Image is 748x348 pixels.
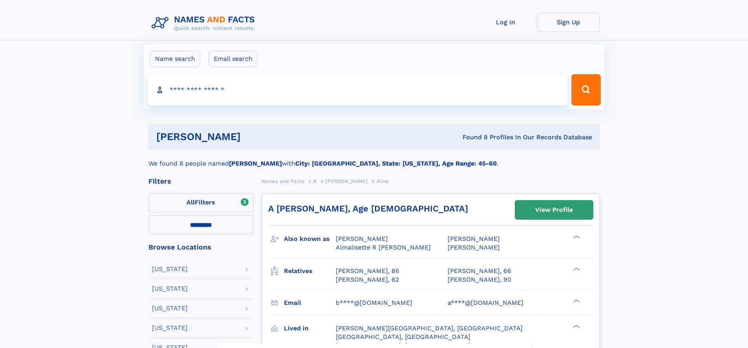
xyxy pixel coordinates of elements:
[474,13,537,32] a: Log In
[571,235,580,240] div: ❯
[326,176,368,186] a: [PERSON_NAME]
[284,296,336,310] h3: Email
[150,51,200,67] label: Name search
[152,325,188,331] div: [US_STATE]
[448,244,500,251] span: [PERSON_NAME]
[336,333,470,341] span: [GEOGRAPHIC_DATA], [GEOGRAPHIC_DATA]
[152,305,188,312] div: [US_STATE]
[148,193,254,212] label: Filters
[336,275,399,284] a: [PERSON_NAME], 62
[351,133,592,142] div: Found 8 Profiles In Our Records Database
[156,132,352,142] h1: [PERSON_NAME]
[208,51,258,67] label: Email search
[535,201,573,219] div: View Profile
[187,199,195,206] span: All
[571,266,580,271] div: ❯
[336,267,399,275] a: [PERSON_NAME], 86
[313,179,317,184] span: B
[313,176,317,186] a: B
[148,13,262,34] img: Logo Names and Facts
[336,324,523,332] span: [PERSON_NAME][GEOGRAPHIC_DATA], [GEOGRAPHIC_DATA]
[571,74,600,106] button: Search Button
[284,322,336,335] h3: Lived in
[284,232,336,246] h3: Also known as
[295,160,497,167] b: City: [GEOGRAPHIC_DATA], State: [US_STATE], Age Range: 45-60
[148,149,600,168] div: We found 8 people named with .
[148,178,254,185] div: Filters
[377,179,389,184] span: Alina
[537,13,600,32] a: Sign Up
[262,176,305,186] a: Names and Facts
[571,324,580,329] div: ❯
[326,179,368,184] span: [PERSON_NAME]
[336,244,431,251] span: Almalisette R [PERSON_NAME]
[152,286,188,292] div: [US_STATE]
[448,275,511,284] a: [PERSON_NAME], 90
[284,264,336,278] h3: Relatives
[448,267,511,275] a: [PERSON_NAME], 66
[515,200,593,219] a: View Profile
[229,160,282,167] b: [PERSON_NAME]
[448,235,500,242] span: [PERSON_NAME]
[148,74,568,106] input: search input
[152,266,188,272] div: [US_STATE]
[571,298,580,303] div: ❯
[336,235,388,242] span: [PERSON_NAME]
[148,244,254,251] div: Browse Locations
[268,204,468,213] a: A [PERSON_NAME], Age [DEMOGRAPHIC_DATA]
